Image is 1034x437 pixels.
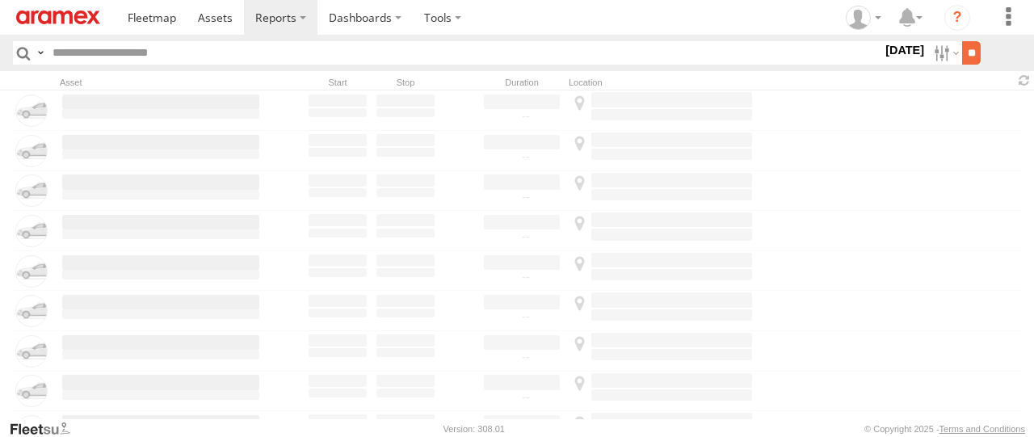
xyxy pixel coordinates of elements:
div: © Copyright 2025 - [864,424,1025,434]
div: Hicham Abourifa [840,6,887,30]
div: Version: 308.01 [443,424,505,434]
img: aramex-logo.svg [16,11,100,24]
label: [DATE] [882,41,927,59]
i: ? [944,5,970,31]
a: Visit our Website [9,421,83,437]
a: Terms and Conditions [939,424,1025,434]
label: Search Filter Options [927,41,962,65]
label: Search Query [34,41,47,65]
